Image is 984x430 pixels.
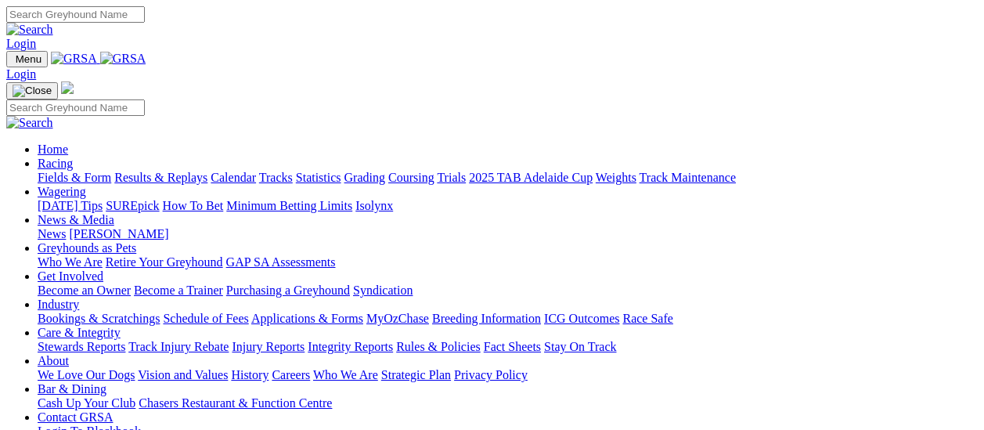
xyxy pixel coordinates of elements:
[38,199,978,213] div: Wagering
[38,171,111,184] a: Fields & Form
[138,368,228,381] a: Vision and Values
[38,227,978,241] div: News & Media
[259,171,293,184] a: Tracks
[38,185,86,198] a: Wagering
[100,52,146,66] img: GRSA
[272,368,310,381] a: Careers
[163,199,224,212] a: How To Bet
[366,312,429,325] a: MyOzChase
[106,255,223,269] a: Retire Your Greyhound
[38,213,114,226] a: News & Media
[6,51,48,67] button: Toggle navigation
[622,312,672,325] a: Race Safe
[437,171,466,184] a: Trials
[38,284,978,298] div: Get Involved
[38,354,69,367] a: About
[231,368,269,381] a: History
[640,171,736,184] a: Track Maintenance
[38,143,68,156] a: Home
[381,368,451,381] a: Strategic Plan
[38,340,125,353] a: Stewards Reports
[211,171,256,184] a: Calendar
[313,368,378,381] a: Who We Are
[355,199,393,212] a: Isolynx
[6,116,53,130] img: Search
[344,171,385,184] a: Grading
[13,85,52,97] img: Close
[38,396,978,410] div: Bar & Dining
[38,269,103,283] a: Get Involved
[544,340,616,353] a: Stay On Track
[388,171,434,184] a: Coursing
[296,171,341,184] a: Statistics
[38,171,978,185] div: Racing
[38,368,135,381] a: We Love Our Dogs
[38,284,131,297] a: Become an Owner
[484,340,541,353] a: Fact Sheets
[432,312,541,325] a: Breeding Information
[353,284,413,297] a: Syndication
[38,410,113,424] a: Contact GRSA
[6,37,36,50] a: Login
[596,171,636,184] a: Weights
[454,368,528,381] a: Privacy Policy
[38,368,978,382] div: About
[6,82,58,99] button: Toggle navigation
[128,340,229,353] a: Track Injury Rebate
[232,340,305,353] a: Injury Reports
[38,255,103,269] a: Who We Are
[38,326,121,339] a: Care & Integrity
[544,312,619,325] a: ICG Outcomes
[38,199,103,212] a: [DATE] Tips
[396,340,481,353] a: Rules & Policies
[38,312,160,325] a: Bookings & Scratchings
[134,284,223,297] a: Become a Trainer
[226,255,336,269] a: GAP SA Assessments
[38,396,135,410] a: Cash Up Your Club
[69,227,168,240] a: [PERSON_NAME]
[139,396,332,410] a: Chasers Restaurant & Function Centre
[16,53,41,65] span: Menu
[308,340,393,353] a: Integrity Reports
[6,67,36,81] a: Login
[38,340,978,354] div: Care & Integrity
[38,382,106,396] a: Bar & Dining
[38,227,66,240] a: News
[38,255,978,269] div: Greyhounds as Pets
[6,99,145,116] input: Search
[106,199,159,212] a: SUREpick
[38,312,978,326] div: Industry
[38,298,79,311] a: Industry
[163,312,248,325] a: Schedule of Fees
[38,157,73,170] a: Racing
[469,171,593,184] a: 2025 TAB Adelaide Cup
[6,6,145,23] input: Search
[226,284,350,297] a: Purchasing a Greyhound
[6,23,53,37] img: Search
[251,312,363,325] a: Applications & Forms
[51,52,97,66] img: GRSA
[38,241,136,255] a: Greyhounds as Pets
[114,171,207,184] a: Results & Replays
[61,81,74,94] img: logo-grsa-white.png
[226,199,352,212] a: Minimum Betting Limits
